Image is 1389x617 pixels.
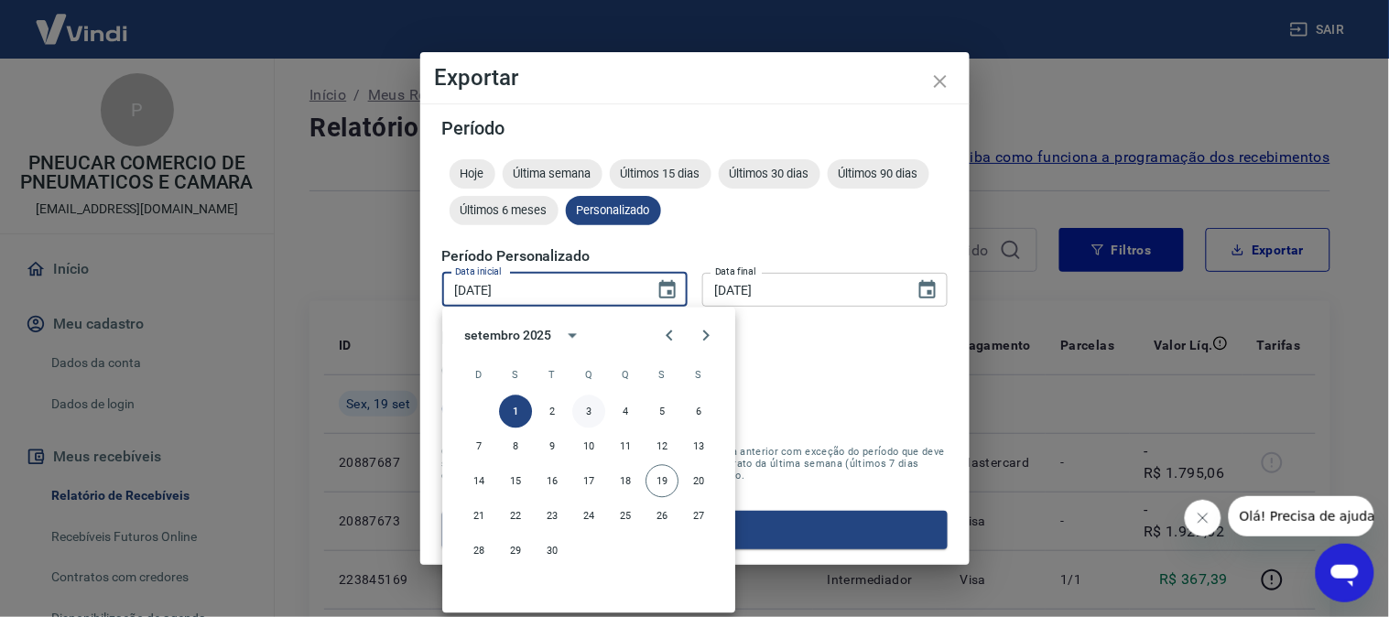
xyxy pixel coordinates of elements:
button: 26 [646,500,678,533]
button: Next month [688,318,724,354]
span: Últimos 30 dias [719,167,820,180]
span: domingo [462,357,495,394]
div: Hoje [450,159,495,189]
button: 25 [609,500,642,533]
span: Hoje [450,167,495,180]
button: 12 [646,430,678,463]
h4: Exportar [435,67,955,89]
label: Data final [715,265,756,278]
input: DD/MM/YYYY [442,273,642,307]
div: Últimos 6 meses [450,196,559,225]
button: 16 [536,465,569,498]
button: 19 [646,465,678,498]
input: DD/MM/YYYY [702,273,902,307]
button: calendar view is open, switch to year view [558,320,589,352]
button: 5 [646,395,678,428]
button: 4 [609,395,642,428]
span: segunda-feira [499,357,532,394]
button: 28 [462,535,495,568]
div: Últimos 30 dias [719,159,820,189]
button: Choose date, selected date is 19 de set de 2025 [909,272,946,308]
span: quinta-feira [609,357,642,394]
button: 14 [462,465,495,498]
button: 10 [572,430,605,463]
button: 6 [682,395,715,428]
button: 24 [572,500,605,533]
span: Últimos 90 dias [828,167,929,180]
iframe: Fechar mensagem [1185,500,1221,536]
button: close [918,60,962,103]
div: setembro 2025 [464,326,551,345]
span: Olá! Precisa de ajuda? [11,13,154,27]
span: Personalizado [566,203,661,217]
button: 1 [499,395,532,428]
span: Últimos 15 dias [610,167,711,180]
h5: Período [442,119,948,137]
span: terça-feira [536,357,569,394]
button: 13 [682,430,715,463]
button: 9 [536,430,569,463]
button: 18 [609,465,642,498]
button: 7 [462,430,495,463]
button: 29 [499,535,532,568]
button: 22 [499,500,532,533]
button: 30 [536,535,569,568]
button: 17 [572,465,605,498]
button: 23 [536,500,569,533]
button: 20 [682,465,715,498]
button: 8 [499,430,532,463]
h5: Período Personalizado [442,247,948,265]
div: Últimos 90 dias [828,159,929,189]
button: Choose date, selected date is 1 de set de 2025 [649,272,686,308]
button: 3 [572,395,605,428]
span: quarta-feira [572,357,605,394]
button: 11 [609,430,642,463]
span: Última semana [503,167,602,180]
div: Última semana [503,159,602,189]
span: sábado [682,357,715,394]
button: 21 [462,500,495,533]
div: Últimos 15 dias [610,159,711,189]
div: Personalizado [566,196,661,225]
button: 27 [682,500,715,533]
button: Previous month [651,318,688,354]
iframe: Botão para abrir a janela de mensagens [1316,544,1374,602]
span: sexta-feira [646,357,678,394]
iframe: Mensagem da empresa [1229,496,1374,536]
button: 15 [499,465,532,498]
button: 2 [536,395,569,428]
span: Últimos 6 meses [450,203,559,217]
label: Data inicial [455,265,502,278]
